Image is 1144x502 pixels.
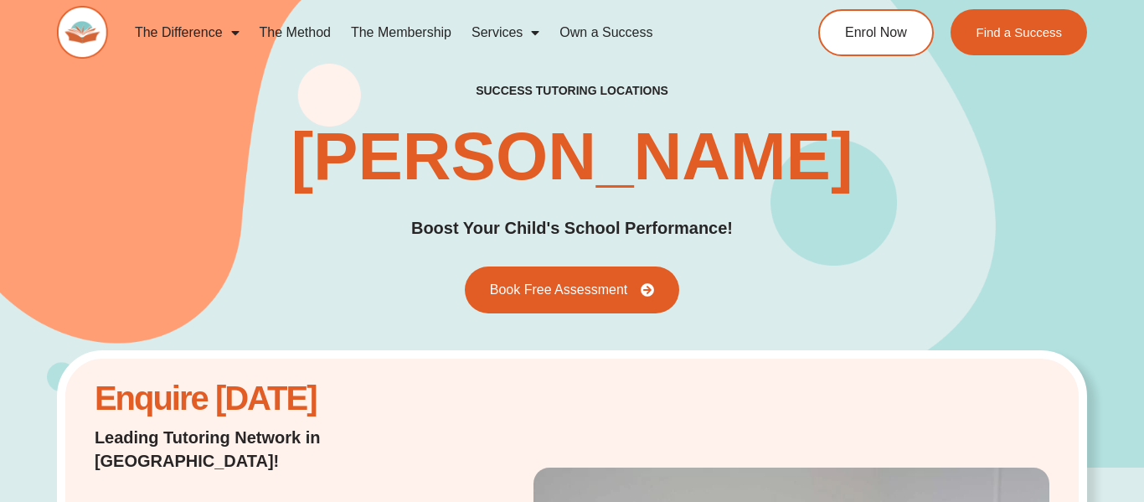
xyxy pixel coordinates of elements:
span: Find a Success [976,26,1062,39]
a: Enrol Now [818,9,934,56]
h2: Leading Tutoring Network in [GEOGRAPHIC_DATA]! [95,426,433,473]
h2: success tutoring locations [476,83,668,98]
h2: Enquire [DATE] [95,388,433,409]
span: Book Free Assessment [490,283,628,297]
h2: Boost Your Child's School Performance! [411,215,733,241]
a: The Difference [125,13,250,52]
a: The Method [250,13,341,52]
a: Find a Success [951,9,1087,55]
a: The Membership [341,13,461,52]
nav: Menu [125,13,760,52]
a: Book Free Assessment [465,267,680,313]
h1: [PERSON_NAME] [291,123,853,190]
a: Own a Success [549,13,662,52]
a: Services [461,13,549,52]
span: Enrol Now [845,26,907,39]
